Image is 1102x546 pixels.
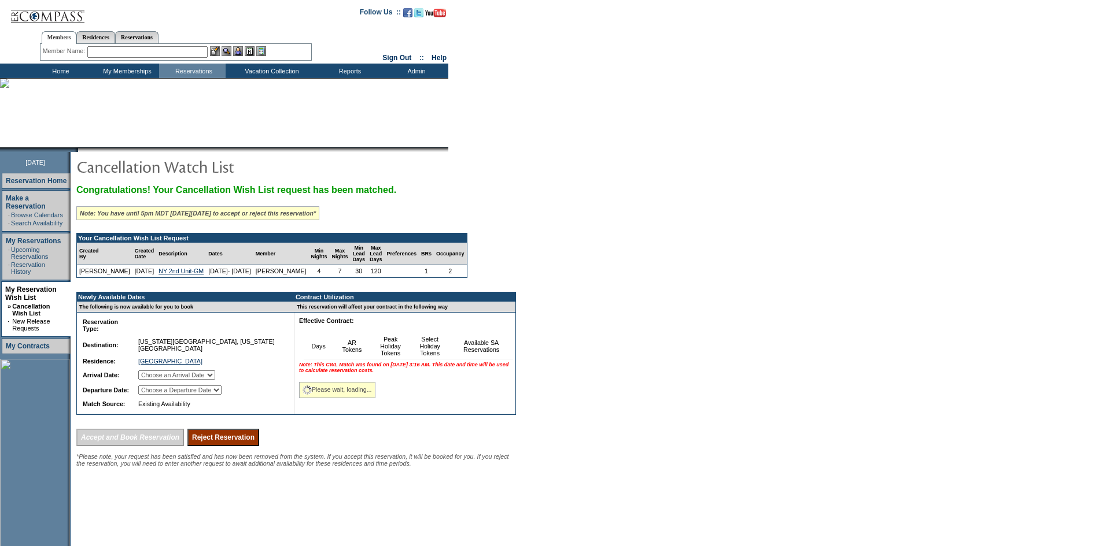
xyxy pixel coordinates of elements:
[432,54,447,62] a: Help
[11,220,62,226] a: Search Availability
[308,243,329,265] td: Min Nights
[297,359,513,376] td: Note: This CWL Match was found on [DATE] 3:16 AM. This date and time will be used to calculate re...
[83,318,118,332] b: Reservation Type:
[83,400,125,407] b: Match Source:
[132,265,157,277] td: [DATE]
[78,147,79,152] img: blank.gif
[115,31,159,43] a: Reservations
[414,8,423,17] img: Follow us on Twitter
[304,333,333,359] td: Days
[159,268,204,274] a: NY 2nd Unit-GM
[253,265,309,277] td: [PERSON_NAME]
[74,147,78,152] img: promoShadowLeftCorner.gif
[187,429,259,446] input: Reject Reservation
[360,7,401,21] td: Follow Us ::
[77,292,288,302] td: Newly Available Dates
[83,341,119,348] b: Destination:
[76,155,308,178] img: pgTtlCancellationNotification.gif
[206,265,253,277] td: [DATE]- [DATE]
[76,185,396,195] span: Congratulations! Your Cancellation Wish List request has been matched.
[299,317,354,324] b: Effective Contract:
[222,46,231,56] img: View
[333,333,371,359] td: AR Tokens
[8,318,11,332] td: ·
[226,64,315,78] td: Vacation Collection
[77,302,288,313] td: The following is now available for you to book
[11,246,48,260] a: Upcoming Reservations
[419,243,434,265] td: BRs
[8,211,10,218] td: ·
[294,292,515,302] td: Contract Utilization
[25,159,45,166] span: [DATE]
[434,265,467,277] td: 2
[156,243,206,265] td: Description
[449,333,513,359] td: Available SA Reservations
[403,12,412,18] a: Become our fan on Facebook
[83,358,116,365] b: Residence:
[83,372,119,378] b: Arrival Date:
[136,398,284,410] td: Existing Availability
[132,243,157,265] td: Created Date
[77,243,132,265] td: Created By
[425,12,446,18] a: Subscribe to our YouTube Channel
[299,382,375,398] div: Please wait, loading...
[12,318,50,332] a: New Release Requests
[233,46,243,56] img: Impersonate
[350,243,367,265] td: Min Lead Days
[315,64,382,78] td: Reports
[6,237,61,245] a: My Reservations
[256,46,266,56] img: b_calculator.gif
[43,46,87,56] div: Member Name:
[76,31,115,43] a: Residences
[245,46,255,56] img: Reservations
[26,64,93,78] td: Home
[8,261,10,275] td: ·
[350,265,367,277] td: 30
[159,64,226,78] td: Reservations
[419,265,434,277] td: 1
[419,54,424,62] span: ::
[329,243,350,265] td: Max Nights
[12,303,50,317] a: Cancellation Wish List
[8,220,10,226] td: ·
[206,243,253,265] td: Dates
[410,333,449,359] td: Select Holiday Tokens
[8,246,10,260] td: ·
[253,243,309,265] td: Member
[294,302,515,313] td: This reservation will affect your contract in the following way
[371,333,410,359] td: Peak Holiday Tokens
[136,336,284,354] td: [US_STATE][GEOGRAPHIC_DATA], [US_STATE][GEOGRAPHIC_DATA]
[367,265,385,277] td: 120
[210,46,220,56] img: b_edit.gif
[329,265,350,277] td: 7
[76,429,184,446] input: Accept and Book Reservation
[434,243,467,265] td: Occupancy
[8,303,11,310] b: »
[83,387,129,393] b: Departure Date:
[11,261,45,275] a: Reservation History
[93,64,159,78] td: My Memberships
[6,177,67,185] a: Reservation Home
[382,54,411,62] a: Sign Out
[138,358,202,365] a: [GEOGRAPHIC_DATA]
[414,12,423,18] a: Follow us on Twitter
[77,265,132,277] td: [PERSON_NAME]
[77,233,467,243] td: Your Cancellation Wish List Request
[6,342,50,350] a: My Contracts
[425,9,446,17] img: Subscribe to our YouTube Channel
[384,243,419,265] td: Preferences
[76,453,509,467] span: *Please note, your request has been satisfied and has now been removed from the system. If you ac...
[403,8,412,17] img: Become our fan on Facebook
[6,194,46,210] a: Make a Reservation
[5,285,57,302] a: My Reservation Wish List
[308,265,329,277] td: 4
[80,210,316,217] i: Note: You have until 5pm MDT [DATE][DATE] to accept or reject this reservation*
[42,31,77,44] a: Members
[382,64,448,78] td: Admin
[11,211,63,218] a: Browse Calendars
[367,243,385,265] td: Max Lead Days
